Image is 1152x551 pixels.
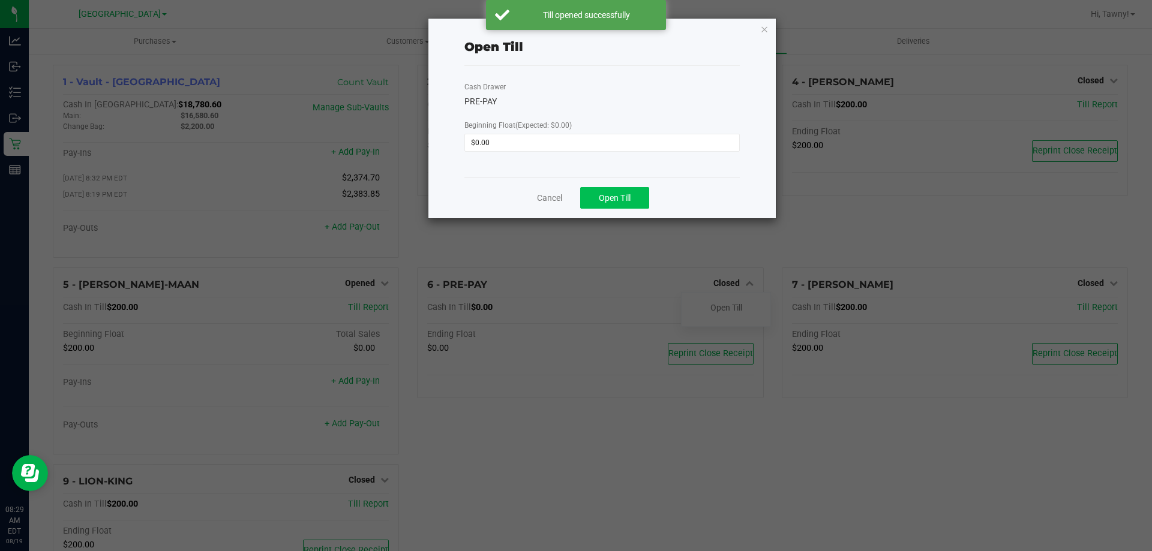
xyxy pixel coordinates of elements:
div: Till opened successfully [516,9,657,21]
div: Open Till [464,38,523,56]
span: Open Till [599,193,631,203]
span: (Expected: $0.00) [515,121,572,130]
a: Cancel [537,192,562,204]
iframe: Resource center [12,455,48,491]
div: PRE-PAY [464,95,740,108]
span: Beginning Float [464,121,572,130]
button: Open Till [580,187,649,209]
label: Cash Drawer [464,82,506,92]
